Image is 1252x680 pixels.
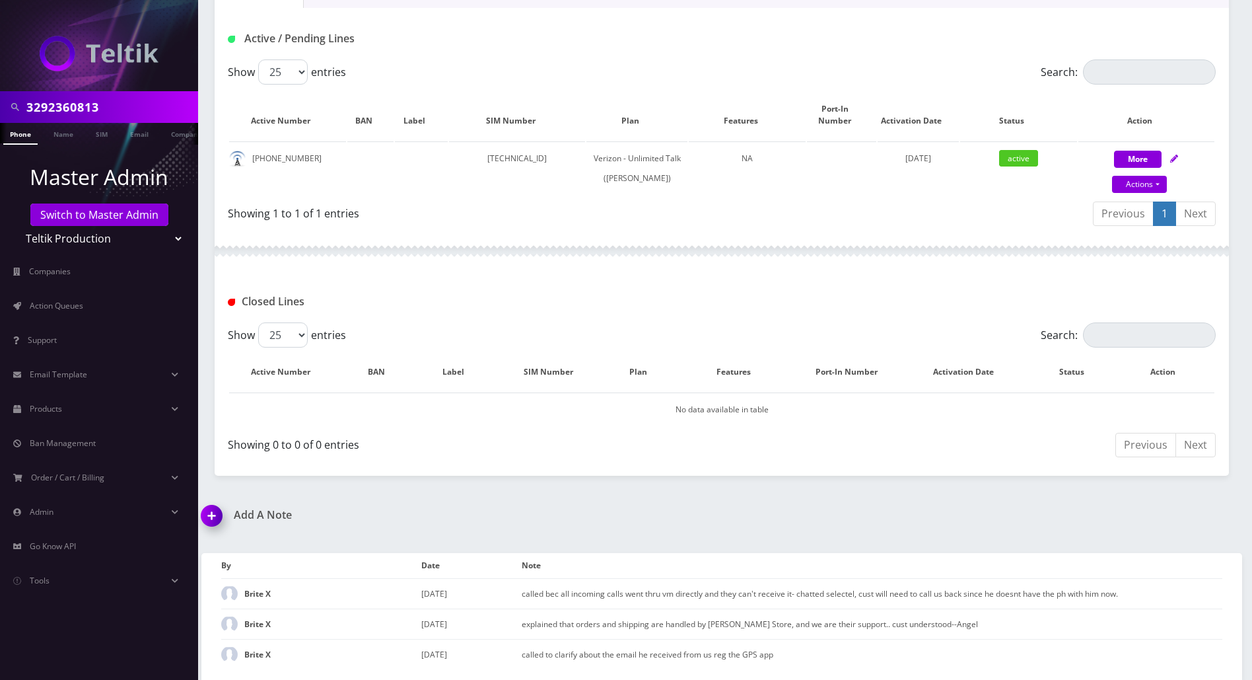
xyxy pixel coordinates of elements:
th: BAN: activate to sort column ascending [347,90,394,140]
a: Next [1175,202,1216,226]
span: Ban Management [30,437,96,449]
h1: Closed Lines [228,295,544,308]
th: Port-In Number: activate to sort column ascending [800,353,907,391]
th: Features: activate to sort column ascending [689,90,806,140]
a: Add A Note [201,509,712,521]
label: Show entries [228,322,346,348]
th: Label: activate to sort column ascending [420,353,501,391]
span: Go Know API [30,541,76,552]
td: called bec all incoming calls went thru vm directly and they can't receive it- chatted selectel, ... [522,579,1222,609]
a: Company [164,123,209,143]
td: NA [689,141,806,195]
strong: Brite X [244,619,271,630]
select: Showentries [258,59,308,85]
select: Showentries [258,322,308,348]
th: SIM Number: activate to sort column ascending [449,90,586,140]
td: [DATE] [421,609,522,639]
th: Note [522,553,1222,579]
th: Active Number: activate to sort column ascending [229,90,346,140]
th: By [221,553,421,579]
span: Email Template [30,369,87,380]
label: Search: [1041,322,1216,348]
th: Port-In Number: activate to sort column ascending [807,90,876,140]
label: Show entries [228,59,346,85]
td: explained that orders and shipping are handled by [PERSON_NAME] Store, and we are their support..... [522,609,1222,639]
img: Active / Pending Lines [228,36,235,43]
a: Previous [1093,202,1154,226]
a: 1 [1153,202,1176,226]
th: Active Number: activate to sort column descending [229,353,346,391]
th: Features: activate to sort column ascending [682,353,799,391]
div: Showing 1 to 1 of 1 entries [228,200,712,221]
th: Status: activate to sort column ascending [960,90,1077,140]
span: Companies [29,266,71,277]
input: Search: [1083,59,1216,85]
span: Support [28,334,57,346]
td: [DATE] [421,639,522,669]
th: Action: activate to sort column ascending [1078,90,1214,140]
th: Label: activate to sort column ascending [395,90,447,140]
span: Order / Cart / Billing [31,472,104,483]
th: Status: activate to sort column ascending [1034,353,1124,391]
td: [TECHNICAL_ID] [449,141,586,195]
a: Name [47,123,80,143]
div: Showing 0 to 0 of 0 entries [228,432,712,453]
img: Teltik Production [40,36,158,71]
a: Next [1175,433,1216,457]
span: Admin [30,506,53,517]
input: Search: [1083,322,1216,348]
img: Closed Lines [228,299,235,306]
th: Activation Date: activate to sort column ascending [908,353,1033,391]
span: Tools [30,575,50,586]
th: Action : activate to sort column ascending [1125,353,1214,391]
a: Switch to Master Admin [30,204,168,226]
a: SIM [89,123,114,143]
td: called to clarify about the email he received from us reg the GPS app [522,639,1222,669]
td: [DATE] [421,579,522,609]
td: [PHONE_NUMBER] [229,141,346,195]
h1: Active / Pending Lines [228,32,544,45]
th: Plan: activate to sort column ascending [609,353,681,391]
th: Date [421,553,522,579]
span: active [999,150,1038,167]
a: Actions [1112,176,1167,193]
span: Products [30,403,62,414]
span: [DATE] [905,153,931,164]
th: Activation Date: activate to sort column ascending [878,90,959,140]
th: SIM Number: activate to sort column ascending [502,353,608,391]
input: Search in Company [26,94,195,120]
a: Email [123,123,155,143]
th: Plan: activate to sort column ascending [586,90,687,140]
a: Previous [1115,433,1176,457]
label: Search: [1041,59,1216,85]
th: BAN: activate to sort column ascending [347,353,419,391]
button: More [1114,151,1162,168]
span: Action Queues [30,300,83,311]
td: No data available in table [229,393,1214,426]
img: default.png [229,151,246,167]
strong: Brite X [244,649,271,660]
strong: Brite X [244,588,271,599]
td: Verizon - Unlimited Talk ([PERSON_NAME]) [586,141,687,195]
a: Phone [3,123,38,145]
